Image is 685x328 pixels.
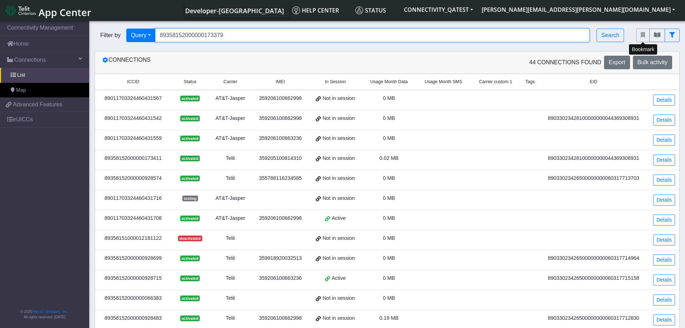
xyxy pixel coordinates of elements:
[383,255,395,261] span: 0 MB
[99,155,167,162] div: 89358152000000173411
[99,95,167,102] div: 89011703324460431567
[383,295,395,301] span: 0 MB
[597,29,624,42] button: Search
[544,274,643,282] div: 89033023426500000000060317715158
[99,314,167,322] div: 89358152000000928483
[590,79,597,85] span: EID
[323,294,355,302] span: Not in session
[39,6,91,19] span: App Center
[477,3,679,16] button: [PERSON_NAME][EMAIL_ADDRESS][PERSON_NAME][DOMAIN_NAME]
[223,79,237,85] span: Carrier
[383,195,395,201] span: 0 MB
[355,6,386,14] span: Status
[352,3,400,17] a: Status
[32,310,68,314] a: Telit IoT Solutions, Inc.
[256,95,305,102] div: 359206100662998
[256,215,305,222] div: 359206100662998
[653,215,675,226] a: Details
[633,56,672,69] button: Bulk activity
[95,31,126,40] span: Filter by
[323,155,355,162] span: Not in session
[276,79,285,85] span: IMEI
[213,254,248,262] div: Telit
[544,314,643,322] div: 89033023426500000000060317712830
[604,56,630,69] button: Export
[323,314,355,322] span: Not in session
[256,135,305,142] div: 359206100663236
[126,29,156,42] button: Query
[629,44,657,55] div: Bookmark
[127,79,139,85] span: ICCID
[383,115,395,121] span: 0 MB
[256,254,305,262] div: 359918920032513
[379,315,399,321] span: 0.19 MB
[383,135,395,141] span: 0 MB
[370,79,408,85] span: Usage Month Data
[256,274,305,282] div: 359206100663236
[256,155,305,162] div: 359205100814310
[292,6,339,14] span: Help center
[213,234,248,242] div: Telit
[180,96,200,101] span: activated
[155,29,590,42] input: Search...
[544,115,643,122] div: 89033023428100000000044369308931
[544,254,643,262] div: 89033023426500000000060317714964
[6,3,90,18] a: App Center
[180,136,200,141] span: activated
[653,95,675,106] a: Details
[653,274,675,286] a: Details
[180,316,200,321] span: activated
[99,215,167,222] div: 89011703324460431708
[213,155,248,162] div: Telit
[256,314,305,322] div: 359206100662998
[638,59,668,65] span: Bulk activity
[180,296,200,301] span: activated
[653,314,675,326] a: Details
[180,216,200,221] span: activated
[99,294,167,302] div: 89358152000000066383
[213,294,248,302] div: Telit
[180,156,200,161] span: activated
[213,175,248,182] div: Telit
[213,215,248,222] div: AT&T-Jasper
[180,116,200,121] span: activated
[180,256,200,261] span: activated
[332,215,346,222] span: Active
[323,234,355,242] span: Not in session
[383,95,395,101] span: 0 MB
[17,71,25,79] span: List
[355,6,363,14] img: status.svg
[185,6,284,15] span: Developer-[GEOGRAPHIC_DATA]
[653,115,675,126] a: Details
[323,175,355,182] span: Not in session
[256,115,305,122] div: 359206100662998
[653,294,675,306] a: Details
[99,115,167,122] div: 89011703324460431542
[400,3,477,16] button: CONNECTIVITY_QATEST
[323,254,355,262] span: Not in session
[525,79,535,85] span: Tags
[99,274,167,282] div: 89358152000000928715
[653,234,675,246] a: Details
[16,86,26,94] span: Map
[653,254,675,266] a: Details
[289,3,352,17] a: Help center
[99,175,167,182] div: 89358152000000928574
[653,195,675,206] a: Details
[213,135,248,142] div: AT&T-Jasper
[383,235,395,241] span: 0 MB
[184,79,197,85] span: Status
[325,79,346,85] span: In Session
[213,314,248,322] div: Telit
[544,155,643,162] div: 89033023428100000000044369308931
[213,115,248,122] div: AT&T-Jasper
[99,195,167,202] div: 89011703324460431716
[14,56,46,64] span: Connections
[213,95,248,102] div: AT&T-Jasper
[180,276,200,281] span: activated
[185,3,284,17] a: Your current platform instance
[653,175,675,186] a: Details
[653,135,675,146] a: Details
[323,95,355,102] span: Not in session
[13,100,62,109] span: Advanced Features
